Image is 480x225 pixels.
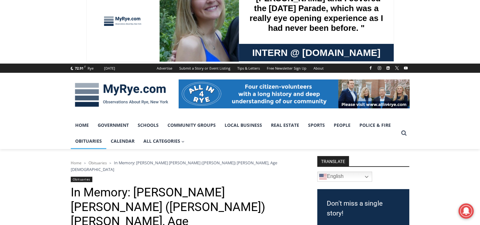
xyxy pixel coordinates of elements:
[367,64,374,72] a: Facebook
[234,64,263,73] a: Tips & Letters
[71,160,82,166] a: Home
[71,160,301,173] nav: Breadcrumbs
[89,160,107,166] a: Obituaries
[310,64,327,73] a: About
[266,117,304,133] a: Real Estate
[263,64,310,73] a: Free Newsletter Sign Up
[84,65,86,68] span: F
[88,65,94,71] div: Rye
[398,127,410,139] button: View Search Form
[104,65,115,71] div: [DATE]
[71,160,277,172] span: In Memory: [PERSON_NAME] [PERSON_NAME] ([PERSON_NAME]) [PERSON_NAME], Age [DEMOGRAPHIC_DATA]
[2,65,62,90] span: Open Tues. - Sun. [PHONE_NUMBER]
[220,117,266,133] a: Local Business
[393,64,401,72] a: X
[106,133,139,149] a: Calendar
[93,117,133,133] a: Government
[71,78,172,112] img: MyRye.com
[176,64,234,73] a: Submit a Story or Event Listing
[317,156,349,166] strong: TRANSLATE
[71,177,92,182] a: Obituaries
[153,64,327,73] nav: Secondary Navigation
[109,161,111,165] span: >
[317,172,372,182] a: English
[319,173,327,181] img: en
[84,161,86,165] span: >
[153,62,307,79] a: Intern @ [DOMAIN_NAME]
[71,133,106,149] a: Obituaries
[71,117,398,149] nav: Primary Navigation
[329,117,355,133] a: People
[75,66,83,71] span: 72.91
[163,117,220,133] a: Community Groups
[402,64,410,72] a: YouTube
[153,64,176,73] a: Advertise
[376,64,383,72] a: Instagram
[133,117,163,133] a: Schools
[304,117,329,133] a: Sports
[0,64,64,79] a: Open Tues. - Sun. [PHONE_NUMBER]
[139,133,189,149] button: Child menu of All Categories
[355,117,395,133] a: Police & Fire
[384,64,392,72] a: Linkedin
[179,79,410,108] img: All in for Rye
[71,117,93,133] a: Home
[327,199,400,219] h3: Don't miss a single story!
[65,40,90,76] div: "the precise, almost orchestrated movements of cutting and assembling sushi and [PERSON_NAME] mak...
[160,0,300,62] div: "[PERSON_NAME] and I covered the [DATE] Parade, which was a really eye opening experience as I ha...
[166,63,294,78] span: Intern @ [DOMAIN_NAME]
